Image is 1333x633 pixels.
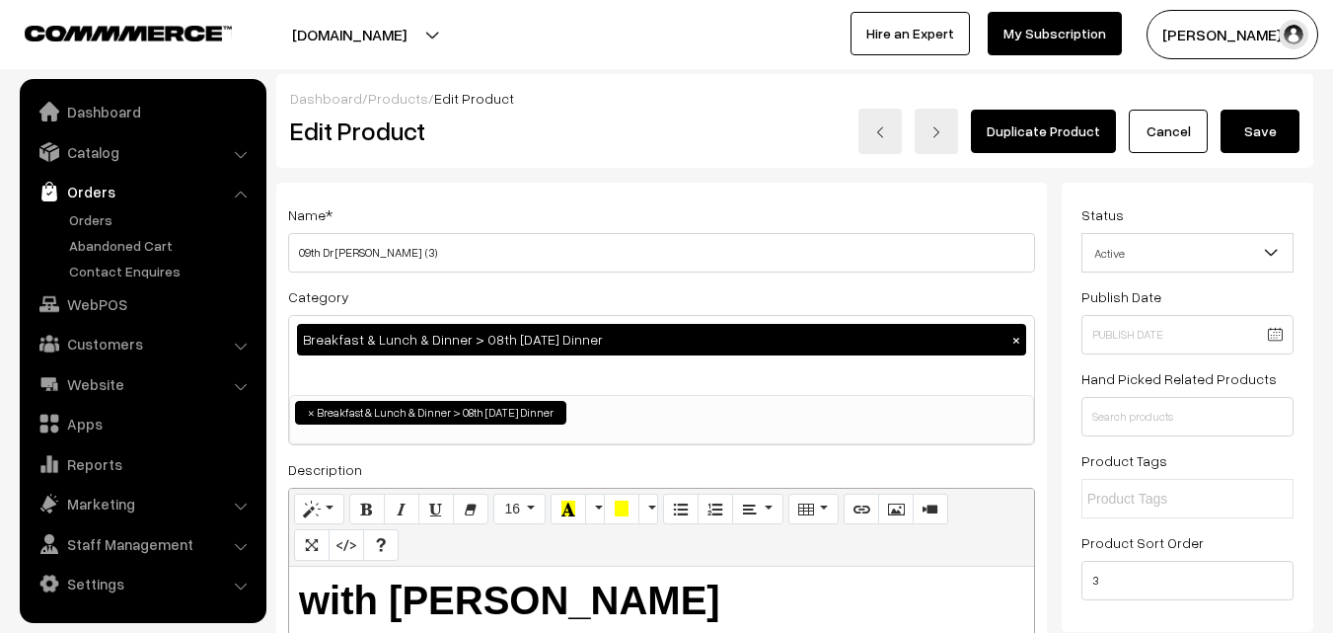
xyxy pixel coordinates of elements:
[295,401,566,425] li: Breakfast & Lunch & Dinner > 08th Thursday Dinner
[1082,236,1293,271] span: Active
[368,90,428,107] a: Products
[223,10,476,59] button: [DOMAIN_NAME]
[1007,331,1025,349] button: ×
[288,459,362,480] label: Description
[384,494,419,525] button: Italic (CTRL+I)
[25,326,259,361] a: Customers
[434,90,514,107] span: Edit Product
[25,174,259,209] a: Orders
[25,286,259,322] a: WebPOS
[25,446,259,482] a: Reports
[288,204,333,225] label: Name
[844,494,879,525] button: Link (CTRL+K)
[585,494,605,525] button: More Color
[504,501,520,516] span: 16
[64,261,259,281] a: Contact Enquires
[308,404,315,422] span: ×
[25,526,259,562] a: Staff Management
[363,529,399,561] button: Help
[25,94,259,129] a: Dashboard
[299,579,720,622] b: with [PERSON_NAME]
[551,494,586,525] button: Recent Color
[64,209,259,230] a: Orders
[25,366,259,402] a: Website
[25,20,197,43] a: COMMMERCE
[1221,110,1299,153] button: Save
[329,529,364,561] button: Code View
[25,566,259,601] a: Settings
[294,494,344,525] button: Style
[988,12,1122,55] a: My Subscription
[25,134,259,170] a: Catalog
[971,110,1116,153] a: Duplicate Product
[290,88,1299,109] div: / /
[418,494,454,525] button: Underline (CTRL+U)
[1081,204,1124,225] label: Status
[1081,532,1204,553] label: Product Sort Order
[698,494,733,525] button: Ordered list (CTRL+SHIFT+NUM8)
[25,486,259,521] a: Marketing
[732,494,782,525] button: Paragraph
[294,529,330,561] button: Full Screen
[25,406,259,441] a: Apps
[1081,450,1167,471] label: Product Tags
[1081,315,1294,355] input: Publish Date
[453,494,488,525] button: Remove Font Style (CTRL+\)
[1147,10,1318,59] button: [PERSON_NAME] s…
[1081,368,1277,389] label: Hand Picked Related Products
[604,494,639,525] button: Background Color
[913,494,948,525] button: Video
[290,116,694,146] h2: Edit Product
[878,494,914,525] button: Picture
[638,494,658,525] button: More Color
[1087,489,1260,510] input: Product Tags
[930,126,942,138] img: right-arrow.png
[851,12,970,55] a: Hire an Expert
[874,126,886,138] img: left-arrow.png
[297,324,1026,356] div: Breakfast & Lunch & Dinner > 08th [DATE] Dinner
[663,494,699,525] button: Unordered list (CTRL+SHIFT+NUM7)
[288,233,1035,273] input: Name
[290,90,362,107] a: Dashboard
[1081,397,1294,436] input: Search products
[1081,286,1161,307] label: Publish Date
[64,235,259,256] a: Abandoned Cart
[288,286,349,307] label: Category
[349,494,385,525] button: Bold (CTRL+B)
[788,494,839,525] button: Table
[493,494,546,525] button: Font Size
[1081,233,1294,273] span: Active
[1279,20,1308,49] img: user
[1129,110,1208,153] a: Cancel
[1081,561,1294,600] input: Enter Number
[25,26,232,40] img: COMMMERCE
